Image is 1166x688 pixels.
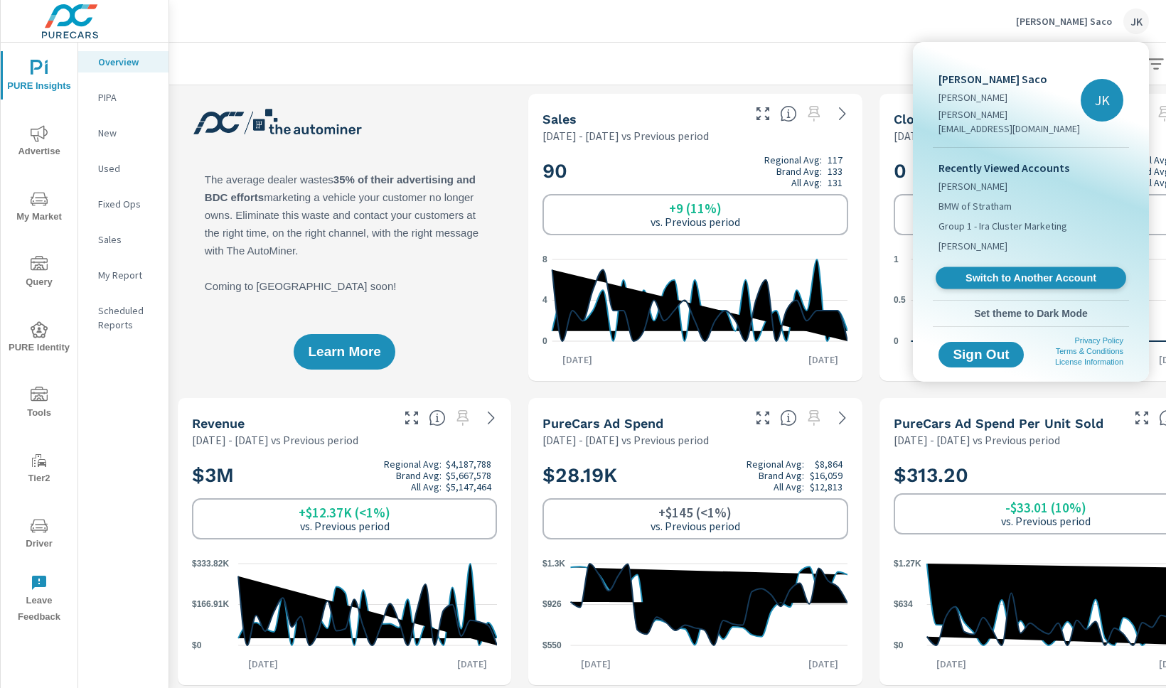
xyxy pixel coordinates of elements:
p: [PERSON_NAME][EMAIL_ADDRESS][DOMAIN_NAME] [938,107,1081,136]
a: Privacy Policy [1075,336,1123,345]
button: Set theme to Dark Mode [933,301,1129,326]
span: Group 1 - Ira Cluster Marketing [938,219,1067,233]
p: [PERSON_NAME] [938,90,1081,104]
a: Switch to Another Account [936,267,1126,289]
span: Set theme to Dark Mode [938,307,1123,320]
a: Terms & Conditions [1056,347,1123,355]
button: Sign Out [938,342,1024,367]
div: JK [1081,79,1123,122]
span: Switch to Another Account [943,272,1118,285]
span: Sign Out [950,348,1012,361]
a: License Information [1055,358,1123,366]
span: [PERSON_NAME] [938,179,1007,193]
span: BMW of Stratham [938,199,1012,213]
p: [PERSON_NAME] Saco [938,70,1081,87]
p: Recently Viewed Accounts [938,159,1123,176]
span: [PERSON_NAME] [938,239,1007,253]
